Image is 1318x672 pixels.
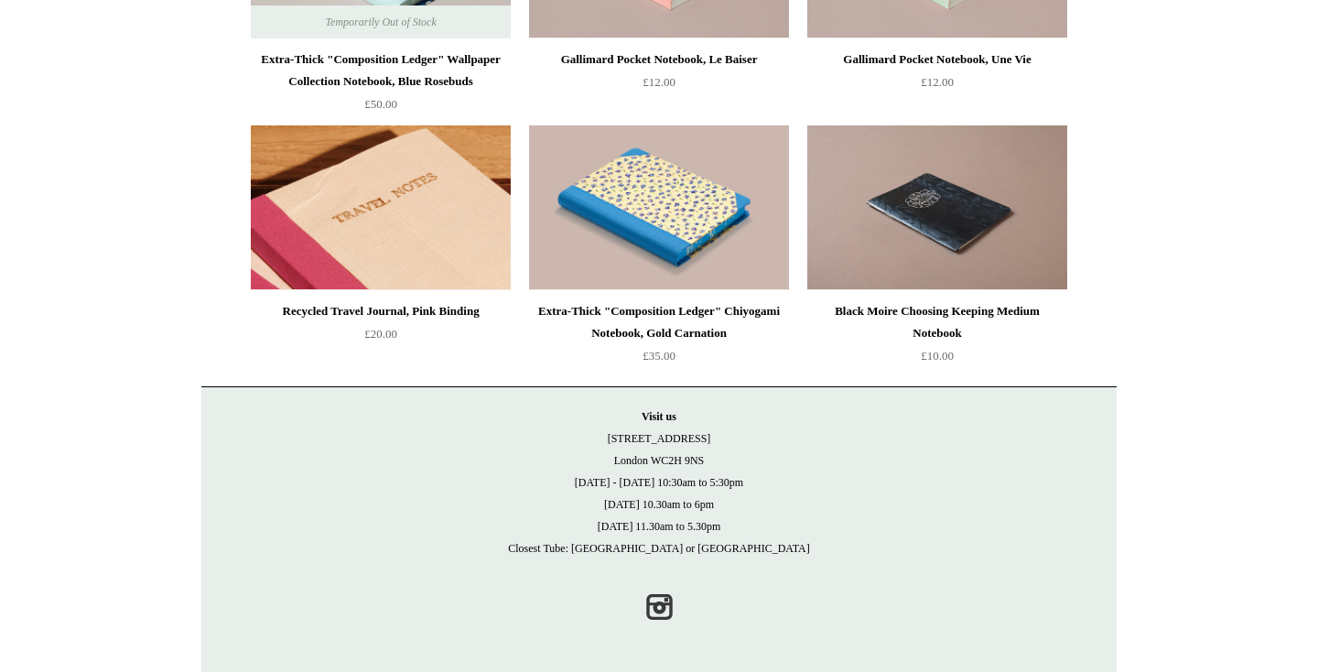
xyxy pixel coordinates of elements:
[251,300,511,375] a: Recycled Travel Journal, Pink Binding £20.00
[807,125,1067,290] a: Black Moire Choosing Keeping Medium Notebook Black Moire Choosing Keeping Medium Notebook
[529,300,789,375] a: Extra-Thick "Composition Ledger" Chiyogami Notebook, Gold Carnation £35.00
[255,49,506,92] div: Extra-Thick "Composition Ledger" Wallpaper Collection Notebook, Blue Rosebuds
[642,410,676,423] strong: Visit us
[255,300,506,322] div: Recycled Travel Journal, Pink Binding
[529,125,789,290] a: Extra-Thick "Composition Ledger" Chiyogami Notebook, Gold Carnation Extra-Thick "Composition Ledg...
[220,406,1098,559] p: [STREET_ADDRESS] London WC2H 9NS [DATE] - [DATE] 10:30am to 5:30pm [DATE] 10.30am to 6pm [DATE] 1...
[307,5,454,38] span: Temporarily Out of Stock
[251,125,511,290] img: Recycled Travel Journal, Pink Binding
[807,300,1067,375] a: Black Moire Choosing Keeping Medium Notebook £10.00
[643,349,675,363] span: £35.00
[364,327,397,341] span: £20.00
[807,49,1067,124] a: Gallimard Pocket Notebook, Une Vie £12.00
[534,49,784,70] div: Gallimard Pocket Notebook, Le Baiser
[921,75,954,89] span: £12.00
[807,125,1067,290] img: Black Moire Choosing Keeping Medium Notebook
[643,75,675,89] span: £12.00
[251,49,511,124] a: Extra-Thick "Composition Ledger" Wallpaper Collection Notebook, Blue Rosebuds £50.00
[364,97,397,111] span: £50.00
[251,125,511,290] a: Recycled Travel Journal, Pink Binding Recycled Travel Journal, Pink Binding
[812,300,1063,344] div: Black Moire Choosing Keeping Medium Notebook
[529,49,789,124] a: Gallimard Pocket Notebook, Le Baiser £12.00
[639,587,679,627] a: Instagram
[921,349,954,363] span: £10.00
[529,125,789,290] img: Extra-Thick "Composition Ledger" Chiyogami Notebook, Gold Carnation
[812,49,1063,70] div: Gallimard Pocket Notebook, Une Vie
[534,300,784,344] div: Extra-Thick "Composition Ledger" Chiyogami Notebook, Gold Carnation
